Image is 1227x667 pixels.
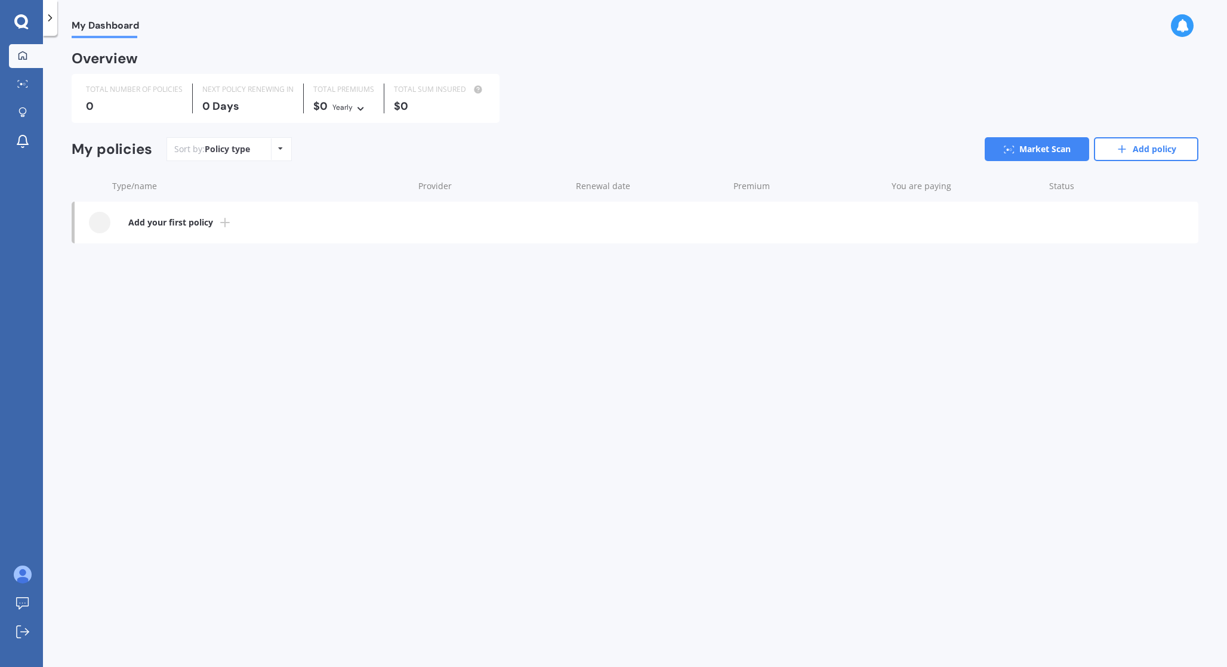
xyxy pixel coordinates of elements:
[1049,180,1139,192] div: Status
[733,180,881,192] div: Premium
[892,180,1040,192] div: You are paying
[985,137,1089,161] a: Market Scan
[202,100,294,112] div: 0 Days
[394,100,485,112] div: $0
[394,84,485,95] div: TOTAL SUM INSURED
[202,84,294,95] div: NEXT POLICY RENEWING IN
[72,20,139,36] span: My Dashboard
[313,84,374,95] div: TOTAL PREMIUMS
[418,180,566,192] div: Provider
[14,566,32,583] img: AOh14GhOFBZUc9Db1OgisFwVXfc_BNhFkmCuPm5xjaoCiqw=s96-c
[313,100,374,113] div: $0
[75,202,1198,243] a: Add your first policy
[205,143,250,155] div: Policy type
[1094,137,1198,161] a: Add policy
[86,100,183,112] div: 0
[112,180,409,192] div: Type/name
[128,217,213,228] b: Add your first policy
[72,141,152,158] div: My policies
[332,101,353,113] div: Yearly
[72,53,138,64] div: Overview
[174,143,250,155] div: Sort by:
[576,180,724,192] div: Renewal date
[86,84,183,95] div: TOTAL NUMBER OF POLICIES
